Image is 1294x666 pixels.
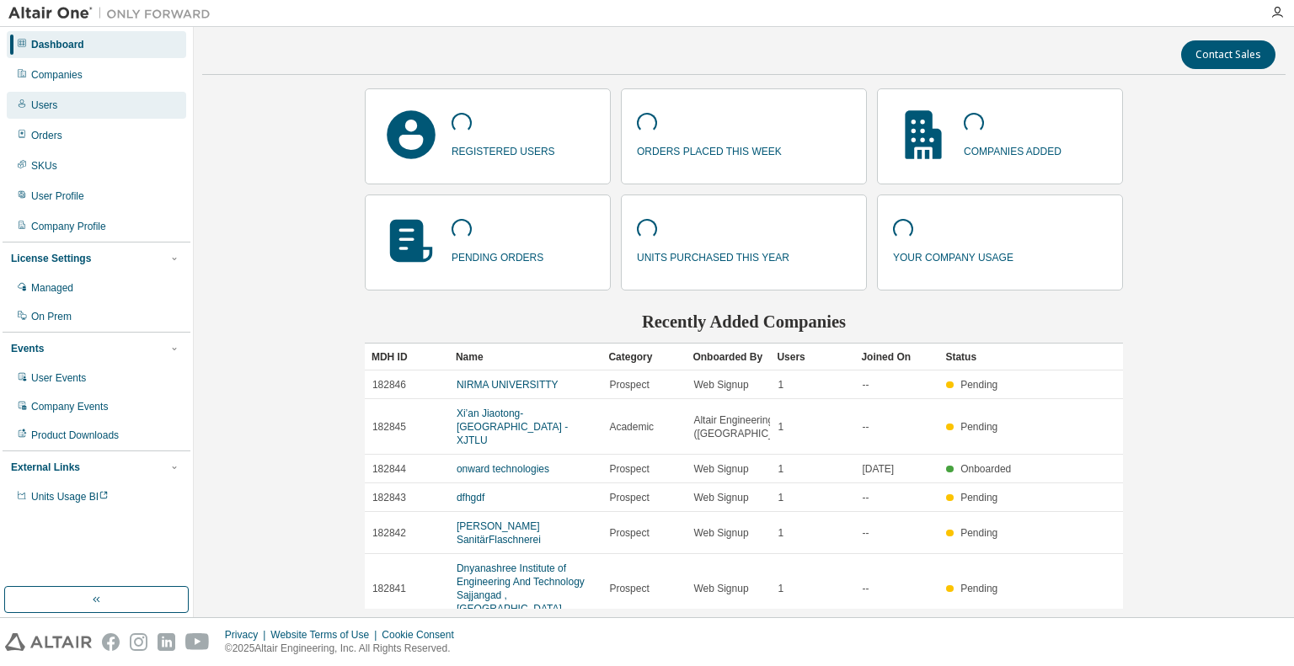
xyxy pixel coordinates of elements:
[609,582,649,595] span: Prospect
[270,628,382,642] div: Website Terms of Use
[31,99,57,112] div: Users
[862,526,869,540] span: --
[8,5,219,22] img: Altair One
[960,527,997,539] span: Pending
[102,633,120,651] img: facebook.svg
[31,68,83,82] div: Companies
[31,429,119,442] div: Product Downloads
[372,526,406,540] span: 182842
[637,246,789,265] p: units purchased this year
[372,462,406,476] span: 182844
[31,491,109,503] span: Units Usage BI
[31,38,84,51] div: Dashboard
[457,520,541,546] a: [PERSON_NAME] SanitärFlaschnerei
[960,379,997,391] span: Pending
[225,642,464,656] p: © 2025 Altair Engineering, Inc. All Rights Reserved.
[5,633,92,651] img: altair_logo.svg
[31,281,73,295] div: Managed
[1181,40,1275,69] button: Contact Sales
[365,311,1123,333] h2: Recently Added Companies
[693,491,748,504] span: Web Signup
[452,246,543,265] p: pending orders
[964,140,1061,159] p: companies added
[862,378,869,392] span: --
[862,582,869,595] span: --
[372,491,406,504] span: 182843
[945,344,1016,370] div: Status
[457,492,484,503] a: dfhgdf
[11,342,44,355] div: Events
[225,628,270,642] div: Privacy
[372,344,442,370] div: MDH ID
[609,420,654,434] span: Academic
[158,633,175,651] img: linkedin.svg
[31,129,62,142] div: Orders
[452,140,555,159] p: registered users
[609,526,649,540] span: Prospect
[31,159,57,173] div: SKUs
[778,526,783,540] span: 1
[777,344,848,370] div: Users
[637,140,782,159] p: orders placed this week
[862,491,869,504] span: --
[185,633,210,651] img: youtube.svg
[457,463,549,475] a: onward technologies
[778,491,783,504] span: 1
[372,582,406,595] span: 182841
[31,400,108,413] div: Company Events
[457,562,585,615] a: Dnyanashree Institute of Engineering And Technology Sajjangad , [GEOGRAPHIC_DATA].
[692,344,763,370] div: Onboarded By
[960,492,997,503] span: Pending
[609,462,649,476] span: Prospect
[11,252,91,265] div: License Settings
[457,408,568,446] a: Xi’an Jiaotong-[GEOGRAPHIC_DATA] - XJTLU
[382,628,463,642] div: Cookie Consent
[608,344,679,370] div: Category
[693,582,748,595] span: Web Signup
[778,462,783,476] span: 1
[11,461,80,474] div: External Links
[31,310,72,323] div: On Prem
[130,633,147,651] img: instagram.svg
[372,378,406,392] span: 182846
[372,420,406,434] span: 182845
[31,220,106,233] div: Company Profile
[960,583,997,594] span: Pending
[862,420,869,434] span: --
[893,246,1013,265] p: your company usage
[456,344,596,370] div: Name
[609,378,649,392] span: Prospect
[960,463,1011,475] span: Onboarded
[457,379,559,391] a: NIRMA UNIVERSITTY
[693,462,748,476] span: Web Signup
[693,413,805,440] span: Altair Engineering ([GEOGRAPHIC_DATA])
[31,371,86,385] div: User Events
[778,582,783,595] span: 1
[862,462,894,476] span: [DATE]
[609,491,649,504] span: Prospect
[861,344,932,370] div: Joined On
[778,420,783,434] span: 1
[960,421,997,433] span: Pending
[31,189,84,203] div: User Profile
[693,378,748,392] span: Web Signup
[778,378,783,392] span: 1
[693,526,748,540] span: Web Signup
